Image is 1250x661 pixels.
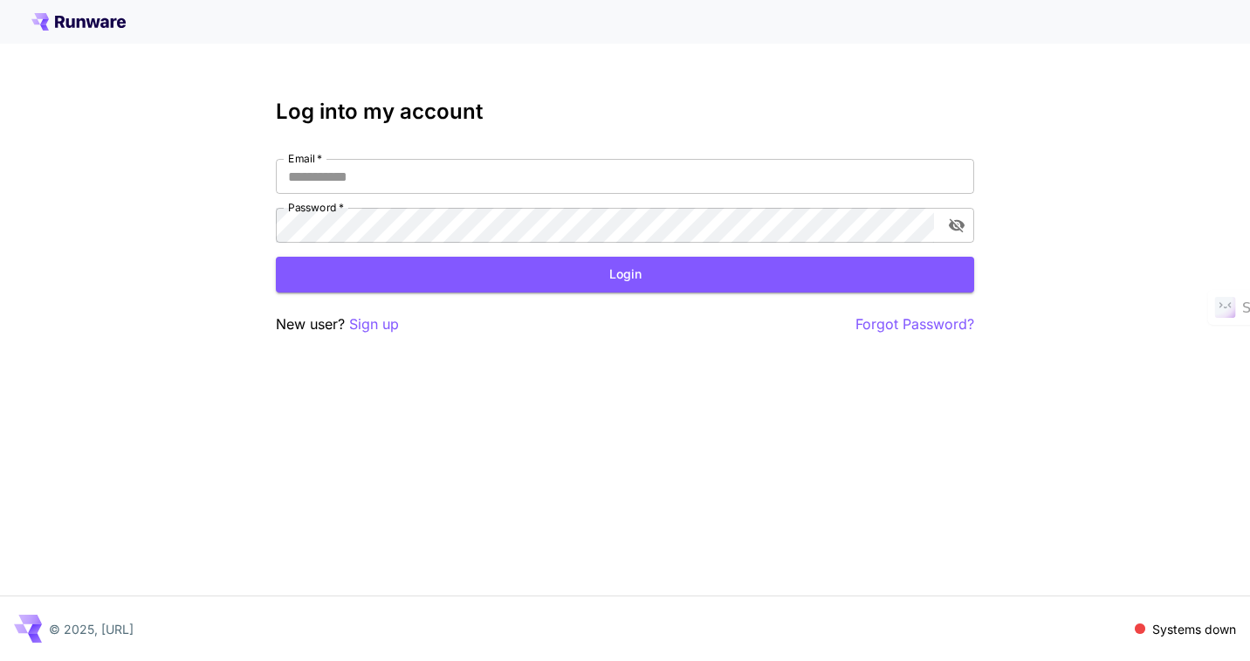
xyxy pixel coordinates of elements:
[855,313,974,335] button: Forgot Password?
[349,313,399,335] button: Sign up
[1152,620,1236,638] p: Systems down
[276,257,974,293] button: Login
[288,151,322,166] label: Email
[941,210,972,241] button: toggle password visibility
[276,313,399,335] p: New user?
[288,200,344,215] label: Password
[49,620,134,638] p: © 2025, [URL]
[276,100,974,124] h3: Log into my account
